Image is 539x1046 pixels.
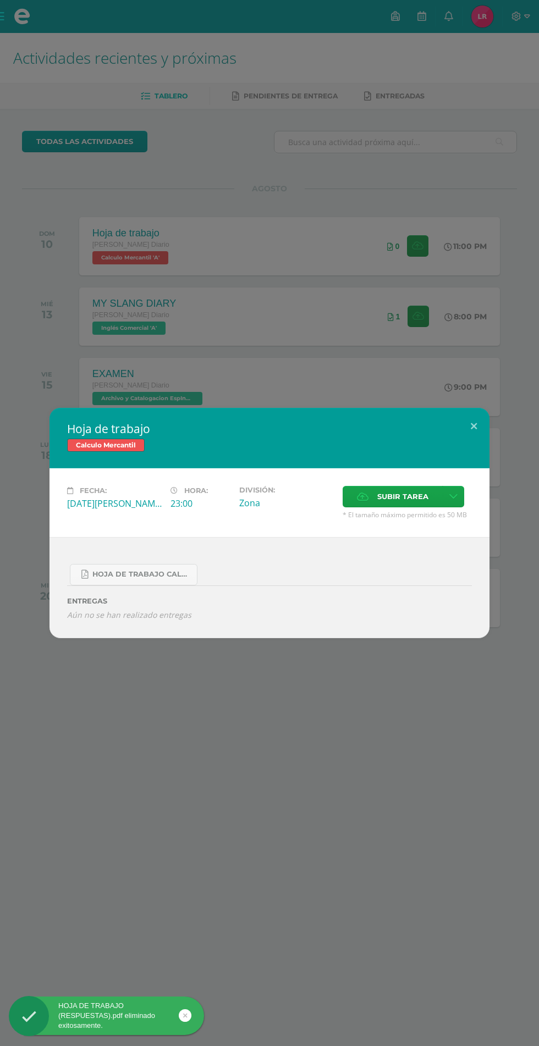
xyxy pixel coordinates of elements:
span: Subir tarea [377,486,428,507]
button: Close (Esc) [458,408,490,445]
div: 23:00 [170,497,230,510]
i: Aún no se han realizado entregas [67,610,472,620]
div: Zona [239,497,334,509]
div: [DATE][PERSON_NAME] [67,497,162,510]
h2: Hoja de trabajo [67,421,472,436]
span: Calculo Mercantil [67,439,145,452]
div: HOJA DE TRABAJO (RESPUESTAS).pdf eliminado exitosamente. [9,1001,204,1031]
label: División: [239,486,334,494]
label: ENTREGAS [67,597,472,605]
span: Hoja de trabajo calculo mercantil.pdf [92,570,191,579]
a: Hoja de trabajo calculo mercantil.pdf [70,564,197,585]
span: * El tamaño máximo permitido es 50 MB [343,510,472,519]
span: Hora: [184,486,208,495]
span: Fecha: [80,486,107,495]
